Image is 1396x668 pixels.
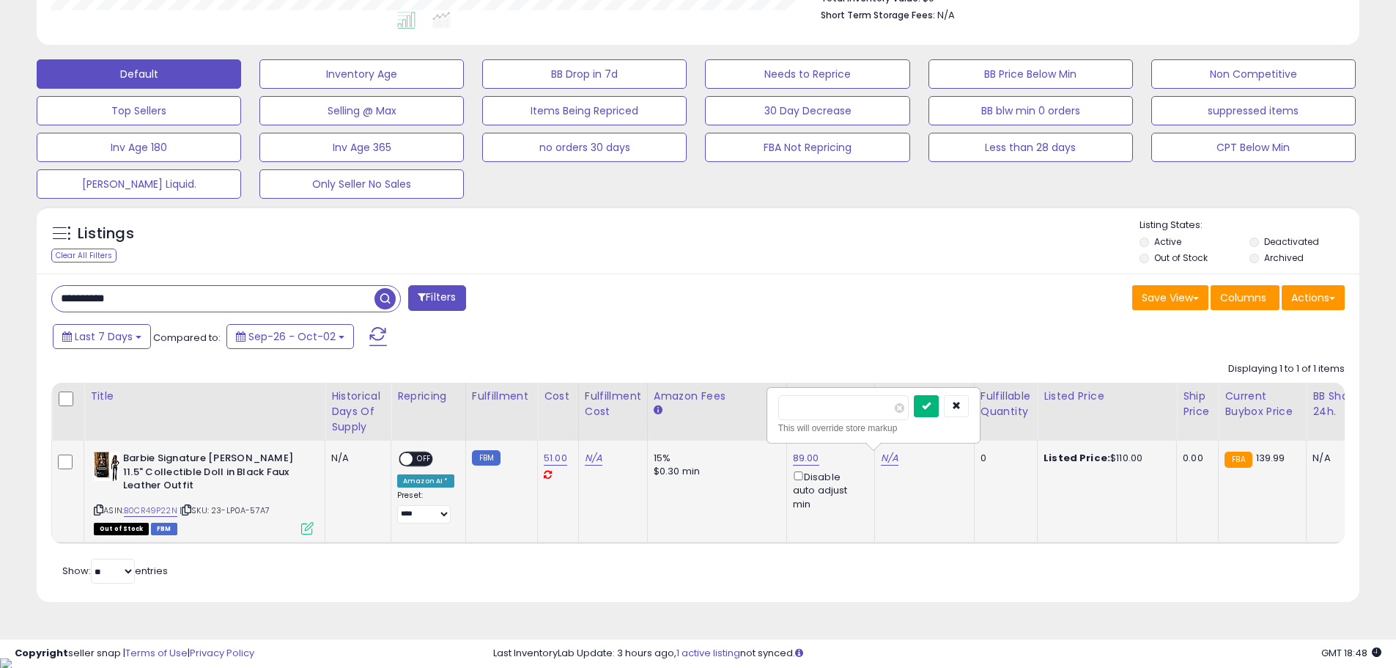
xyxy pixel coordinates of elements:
[62,564,168,578] span: Show: entries
[37,133,241,162] button: Inv Age 180
[1183,389,1212,419] div: Ship Price
[544,451,567,466] a: 51.00
[544,389,572,404] div: Cost
[1044,389,1170,404] div: Listed Price
[37,96,241,125] button: Top Sellers
[37,169,241,199] button: [PERSON_NAME] Liquid.
[937,8,955,22] span: N/A
[793,469,863,511] div: Disable auto adjust min
[654,404,662,417] small: Amazon Fees.
[705,59,909,89] button: Needs to Reprice
[1264,252,1304,264] label: Archived
[585,451,602,466] a: N/A
[51,249,117,263] div: Clear All Filters
[482,133,687,162] button: no orders 30 days
[408,285,465,311] button: Filters
[259,59,464,89] button: Inventory Age
[1225,389,1300,419] div: Current Buybox Price
[123,452,301,496] b: Barbie Signature [PERSON_NAME] 11.5" Collectible Doll in Black Faux Leather Outfit
[676,646,740,660] a: 1 active listing
[94,452,314,533] div: ASIN:
[1228,362,1345,376] div: Displaying 1 to 1 of 1 items
[928,96,1133,125] button: BB blw min 0 orders
[413,453,436,466] span: OFF
[125,646,188,660] a: Terms of Use
[482,96,687,125] button: Items Being Repriced
[493,647,1381,661] div: Last InventoryLab Update: 3 hours ago, not synced.
[180,504,270,516] span: | SKU: 23-LP0A-57A7
[1151,96,1356,125] button: suppressed items
[15,646,68,660] strong: Copyright
[94,452,119,481] img: 4185KPqKlwL._SL40_.jpg
[793,451,819,466] a: 89.00
[928,133,1133,162] button: Less than 28 days
[1312,452,1361,465] div: N/A
[881,451,898,466] a: N/A
[397,491,454,524] div: Preset:
[75,329,133,344] span: Last 7 Days
[821,9,935,21] b: Short Term Storage Fees:
[1154,252,1208,264] label: Out of Stock
[124,504,177,517] a: B0CR49P22N
[1132,285,1208,310] button: Save View
[1154,235,1181,248] label: Active
[1256,451,1285,465] span: 139.99
[980,452,1026,465] div: 0
[1220,290,1266,305] span: Columns
[37,59,241,89] button: Default
[259,169,464,199] button: Only Seller No Sales
[1151,59,1356,89] button: Non Competitive
[1140,219,1359,232] p: Listing States:
[1225,452,1252,468] small: FBA
[585,389,641,419] div: Fulfillment Cost
[1264,235,1319,248] label: Deactivated
[397,389,459,404] div: Repricing
[482,59,687,89] button: BB Drop in 7d
[980,389,1031,419] div: Fulfillable Quantity
[928,59,1133,89] button: BB Price Below Min
[94,523,149,535] span: All listings that are currently out of stock and unavailable for purchase on Amazon
[1044,452,1165,465] div: $110.00
[1282,285,1345,310] button: Actions
[705,96,909,125] button: 30 Day Decrease
[153,331,221,345] span: Compared to:
[15,647,254,661] div: seller snap | |
[248,329,336,344] span: Sep-26 - Oct-02
[654,452,775,465] div: 15%
[331,452,380,465] div: N/A
[1151,133,1356,162] button: CPT Below Min
[778,421,969,436] div: This will override store markup
[1321,646,1381,660] span: 2025-10-10 18:48 GMT
[705,133,909,162] button: FBA Not Repricing
[190,646,254,660] a: Privacy Policy
[1183,452,1207,465] div: 0.00
[78,224,134,244] h5: Listings
[53,324,151,349] button: Last 7 Days
[654,389,780,404] div: Amazon Fees
[90,389,319,404] div: Title
[472,389,531,404] div: Fulfillment
[397,474,454,488] div: Amazon AI *
[259,133,464,162] button: Inv Age 365
[151,523,177,535] span: FBM
[1312,389,1366,419] div: BB Share 24h.
[1044,451,1110,465] b: Listed Price:
[259,96,464,125] button: Selling @ Max
[654,465,775,478] div: $0.30 min
[1211,285,1279,310] button: Columns
[331,389,385,435] div: Historical Days Of Supply
[472,450,501,466] small: FBM
[226,324,354,349] button: Sep-26 - Oct-02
